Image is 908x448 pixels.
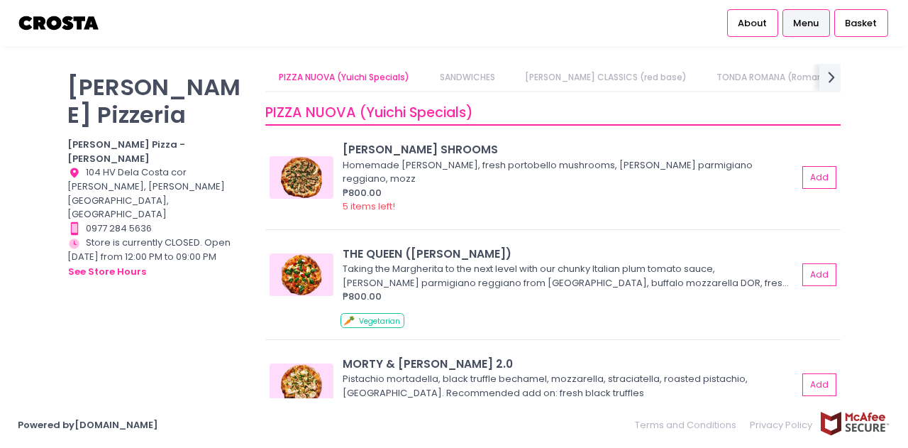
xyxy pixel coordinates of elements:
span: Vegetarian [359,316,400,327]
img: MORTY & ELLA 2.0 [270,364,333,406]
div: Homemade [PERSON_NAME], fresh portobello mushrooms, [PERSON_NAME] parmigiano reggiano, mozz [343,158,793,186]
span: Menu [793,16,819,31]
div: ₱800.00 [343,186,797,200]
div: 104 HV Dela Costa cor [PERSON_NAME], [PERSON_NAME][GEOGRAPHIC_DATA], [GEOGRAPHIC_DATA] [67,165,248,222]
a: Powered by[DOMAIN_NAME] [18,418,158,432]
a: About [727,9,778,36]
a: SANDWICHES [426,64,509,91]
button: see store hours [67,264,147,280]
button: Add [802,263,836,287]
a: Terms and Conditions [635,411,743,439]
span: 🥕 [343,314,355,327]
a: Privacy Policy [743,411,820,439]
div: Pistachio mortadella, black truffle bechamel, mozzarella, straciatella, roasted pistachio, [GEOGR... [343,372,793,400]
span: Basket [845,16,877,31]
span: About [738,16,767,31]
img: THE QUEEN (Margherita) [270,253,333,296]
a: PIZZA NUOVA (Yuichi Specials) [265,64,423,91]
a: [PERSON_NAME] CLASSICS (red base) [511,64,700,91]
b: [PERSON_NAME] Pizza - [PERSON_NAME] [67,138,185,165]
div: MORTY & [PERSON_NAME] 2.0 [343,356,797,372]
div: Store is currently CLOSED. Open [DATE] from 12:00 PM to 09:00 PM [67,236,248,279]
img: mcafee-secure [819,411,890,436]
span: 5 items left! [343,200,395,213]
div: 0977 284 5636 [67,222,248,236]
p: [PERSON_NAME] Pizzeria [67,73,248,129]
img: logo [18,11,101,35]
div: Taking the Margherita to the next level with our chunky Italian plum tomato sauce, [PERSON_NAME] ... [343,262,793,290]
button: Add [802,373,836,397]
div: THE QUEEN ([PERSON_NAME]) [343,246,797,262]
span: PIZZA NUOVA (Yuichi Specials) [265,103,473,122]
div: [PERSON_NAME] SHROOMS [343,141,797,158]
a: Menu [782,9,830,36]
div: ₱800.00 [343,290,797,304]
button: Add [802,166,836,190]
img: SALCICCIA SHROOMS [270,156,333,199]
